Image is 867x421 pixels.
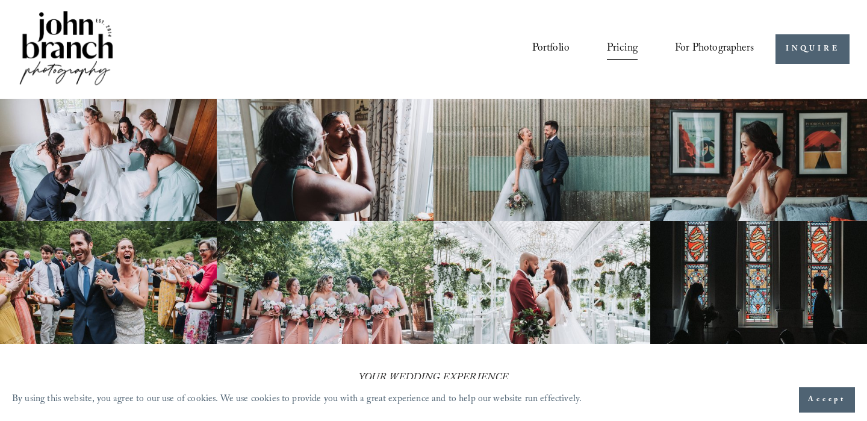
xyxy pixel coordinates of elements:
img: A bride and groom standing together, laughing, with the bride holding a bouquet in front of a cor... [433,99,650,222]
a: folder dropdown [675,38,754,61]
img: John Branch IV Photography [17,8,115,90]
img: Bride and groom standing in an elegant greenhouse with chandeliers and lush greenery. [433,221,650,344]
img: Silhouettes of a bride and groom facing each other in a church, with colorful stained glass windo... [650,221,867,344]
img: A bride and four bridesmaids in pink dresses, holding bouquets with pink and white flowers, smili... [217,221,433,344]
span: For Photographers [675,39,754,60]
a: Portfolio [532,38,570,61]
span: Accept [808,394,846,406]
em: YOUR WEDDING EXPERIENCE [359,370,509,387]
img: Woman applying makeup to another woman near a window with floral curtains and autumn flowers. [217,99,433,222]
a: INQUIRE [775,34,850,64]
p: By using this website, you agree to our use of cookies. We use cookies to provide you with a grea... [12,391,582,410]
img: Bride adjusting earring in front of framed posters on a brick wall. [650,99,867,222]
button: Accept [799,387,855,413]
a: Pricing [607,38,638,61]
